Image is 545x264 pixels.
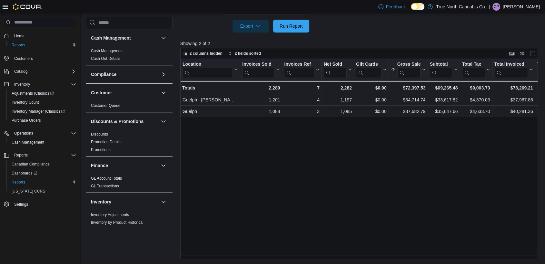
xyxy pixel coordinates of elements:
[91,147,111,152] a: Promotions
[14,56,33,61] span: Customers
[6,160,79,169] button: Canadian Compliance
[242,61,280,78] button: Invoices Sold
[12,68,30,75] button: Catalog
[397,61,420,78] div: Gross Sales
[430,96,458,104] div: $33,617.82
[1,67,79,76] button: Catalog
[356,61,381,78] div: Gift Card Sales
[6,169,79,178] a: Dashboards
[356,61,381,68] div: Gift Cards
[492,3,500,11] div: Chris Pereira
[462,96,490,104] div: $4,370.03
[91,140,122,144] a: Promotion Details
[6,187,79,196] button: [US_STATE] CCRS
[91,162,158,169] button: Finance
[430,108,458,115] div: $35,647.66
[518,50,526,57] button: Display options
[180,40,542,47] p: Showing 2 of 2
[9,108,67,115] a: Inventory Manager (Classic)
[494,61,528,68] div: Total Invoiced
[12,200,76,208] span: Settings
[91,56,120,61] span: Cash Out Details
[12,68,76,75] span: Catalog
[462,61,485,68] div: Total Tax
[91,35,131,41] h3: Cash Management
[160,162,167,169] button: Finance
[14,153,28,158] span: Reports
[91,90,158,96] button: Customer
[91,212,129,217] span: Inventory Adjustments
[14,202,28,207] span: Settings
[12,118,41,123] span: Purchase Orders
[91,199,158,205] button: Inventory
[242,61,275,68] div: Invoices Sold
[12,162,50,167] span: Canadian Compliance
[1,31,79,41] button: Home
[183,61,238,78] button: Location
[6,138,79,147] button: Cash Management
[9,108,76,115] span: Inventory Manager (Classic)
[12,91,54,96] span: Adjustments (Classic)
[12,140,44,145] span: Cash Management
[91,176,122,181] span: GL Account Totals
[181,50,225,57] button: 2 columns hidden
[91,71,116,78] h3: Compliance
[182,84,238,92] div: Totals
[397,61,420,68] div: Gross Sales
[12,180,25,185] span: Reports
[236,20,265,33] span: Export
[12,32,76,40] span: Home
[6,107,79,116] a: Inventory Manager (Classic)
[324,61,347,78] div: Net Sold
[9,138,76,146] span: Cash Management
[324,84,352,92] div: 2,282
[1,151,79,160] button: Reports
[6,89,79,98] a: Adjustments (Classic)
[1,53,79,63] button: Customers
[356,84,387,92] div: $0.00
[430,61,458,78] button: Subtotal
[86,130,173,156] div: Discounts & Promotions
[91,132,108,137] span: Discounts
[86,102,173,112] div: Customer
[242,96,280,104] div: 1,201
[242,61,275,78] div: Invoices Sold
[494,96,533,104] div: $37,987.85
[86,174,173,193] div: Finance
[12,109,65,114] span: Inventory Manager (Classic)
[91,118,144,125] h3: Discounts & Promotions
[233,20,269,33] button: Export
[14,33,25,39] span: Home
[91,212,129,217] a: Inventory Adjustments
[12,201,31,208] a: Settings
[9,187,48,195] a: [US_STATE] CCRS
[12,129,76,137] span: Operations
[284,61,319,78] button: Invoices Ref
[6,98,79,107] button: Inventory Count
[462,84,490,92] div: $9,003.73
[324,96,352,104] div: 1,197
[9,99,76,106] span: Inventory Count
[242,108,280,115] div: 1,088
[91,103,120,108] span: Customer Queue
[12,80,33,88] button: Inventory
[9,99,42,106] a: Inventory Count
[12,171,37,176] span: Dashboards
[436,3,486,11] p: True North Cannabis Co.
[160,34,167,42] button: Cash Management
[1,80,79,89] button: Inventory
[356,108,387,115] div: $0.00
[12,189,45,194] span: [US_STATE] CCRS
[183,108,238,115] div: Guelph
[9,90,76,97] span: Adjustments (Classic)
[503,3,540,11] p: [PERSON_NAME]
[12,129,36,137] button: Operations
[91,71,158,78] button: Compliance
[91,139,122,145] span: Promotion Details
[6,116,79,125] button: Purchase Orders
[91,184,119,188] a: GL Transactions
[494,61,528,78] div: Total Invoiced
[160,89,167,97] button: Customer
[160,118,167,125] button: Discounts & Promotions
[9,41,76,49] span: Reports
